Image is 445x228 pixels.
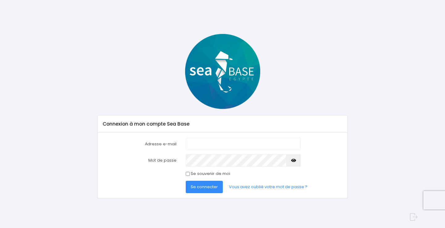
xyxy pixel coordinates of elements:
label: Mot de passe [98,154,181,167]
button: Se connecter [186,181,223,193]
label: Se souvenir de moi [191,171,230,177]
span: Se connecter [191,184,218,190]
a: Vous avez oublié votre mot de passe ? [224,181,312,193]
label: Adresse e-mail [98,138,181,150]
div: Connexion à mon compte Sea Base [98,115,347,133]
